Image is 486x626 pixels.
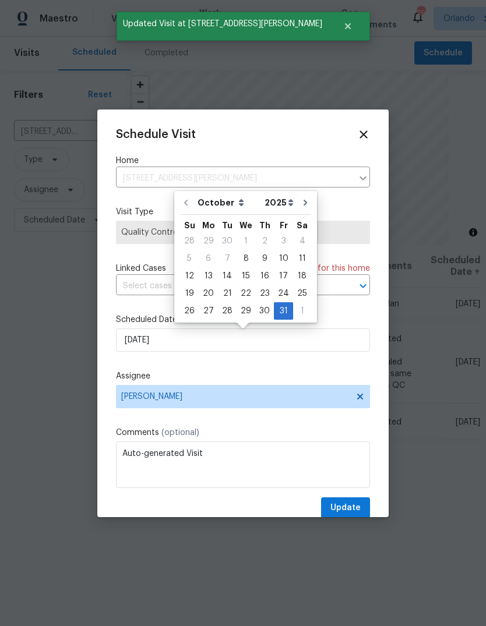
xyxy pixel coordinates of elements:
[297,221,308,229] abbr: Saturday
[199,285,218,302] div: 20
[218,232,237,250] div: Tue Sep 30 2025
[222,221,233,229] abbr: Tuesday
[255,303,274,319] div: 30
[116,263,166,274] span: Linked Cases
[274,250,293,267] div: Fri Oct 10 2025
[121,392,350,401] span: [PERSON_NAME]
[218,233,237,249] div: 30
[117,12,329,36] span: Updated Visit at [STREET_ADDRESS][PERSON_NAME]
[199,250,218,267] div: 6
[218,250,237,267] div: 7
[180,250,199,267] div: 5
[262,194,297,211] select: Year
[184,221,195,229] abbr: Sunday
[116,328,370,352] input: M/D/YYYY
[199,268,218,284] div: 13
[274,268,293,284] div: 17
[116,169,353,188] input: Enter in an address
[177,191,195,214] button: Go to previous month
[195,194,262,211] select: Month
[293,267,311,285] div: Sat Oct 18 2025
[355,278,371,294] button: Open
[293,250,311,267] div: 11
[237,268,255,284] div: 15
[293,302,311,320] div: Sat Nov 01 2025
[116,277,337,295] input: Select cases
[293,285,311,302] div: 25
[116,129,196,140] span: Schedule Visit
[255,285,274,302] div: 23
[121,227,365,238] span: Quality Control
[237,285,255,302] div: Wed Oct 22 2025
[274,250,293,267] div: 10
[199,285,218,302] div: Mon Oct 20 2025
[293,233,311,249] div: 4
[293,250,311,267] div: Sat Oct 11 2025
[274,232,293,250] div: Fri Oct 03 2025
[255,250,274,267] div: 9
[293,232,311,250] div: Sat Oct 04 2025
[237,232,255,250] div: Wed Oct 01 2025
[274,267,293,285] div: Fri Oct 17 2025
[218,302,237,320] div: Tue Oct 28 2025
[280,221,288,229] abbr: Friday
[199,233,218,249] div: 29
[329,15,367,38] button: Close
[218,267,237,285] div: Tue Oct 14 2025
[237,250,255,267] div: 8
[116,427,370,438] label: Comments
[218,250,237,267] div: Tue Oct 07 2025
[255,302,274,320] div: Thu Oct 30 2025
[116,370,370,382] label: Assignee
[293,285,311,302] div: Sat Oct 25 2025
[259,221,270,229] abbr: Thursday
[180,233,199,249] div: 28
[180,232,199,250] div: Sun Sep 28 2025
[180,302,199,320] div: Sun Oct 26 2025
[237,285,255,302] div: 22
[180,303,199,319] div: 26
[321,497,370,519] button: Update
[199,303,218,319] div: 27
[161,429,199,437] span: (optional)
[293,268,311,284] div: 18
[180,268,199,284] div: 12
[180,250,199,267] div: Sun Oct 05 2025
[274,302,293,320] div: Fri Oct 31 2025
[199,250,218,267] div: Mon Oct 06 2025
[274,285,293,302] div: 24
[116,314,370,326] label: Scheduled Date
[199,302,218,320] div: Mon Oct 27 2025
[255,232,274,250] div: Thu Oct 02 2025
[199,232,218,250] div: Mon Sep 29 2025
[237,267,255,285] div: Wed Oct 15 2025
[297,191,314,214] button: Go to next month
[255,267,274,285] div: Thu Oct 16 2025
[218,303,237,319] div: 28
[237,250,255,267] div: Wed Oct 08 2025
[274,285,293,302] div: Fri Oct 24 2025
[330,501,361,515] span: Update
[240,221,252,229] abbr: Wednesday
[199,267,218,285] div: Mon Oct 13 2025
[180,267,199,285] div: Sun Oct 12 2025
[255,250,274,267] div: Thu Oct 09 2025
[357,128,370,141] span: Close
[180,285,199,302] div: Sun Oct 19 2025
[255,233,274,249] div: 2
[218,285,237,302] div: 21
[255,268,274,284] div: 16
[218,285,237,302] div: Tue Oct 21 2025
[274,233,293,249] div: 3
[274,303,293,319] div: 31
[202,221,215,229] abbr: Monday
[255,285,274,302] div: Thu Oct 23 2025
[237,302,255,320] div: Wed Oct 29 2025
[218,268,237,284] div: 14
[116,155,370,167] label: Home
[116,441,370,488] textarea: Auto-generated Visit
[116,206,370,218] label: Visit Type
[180,285,199,302] div: 19
[237,303,255,319] div: 29
[237,233,255,249] div: 1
